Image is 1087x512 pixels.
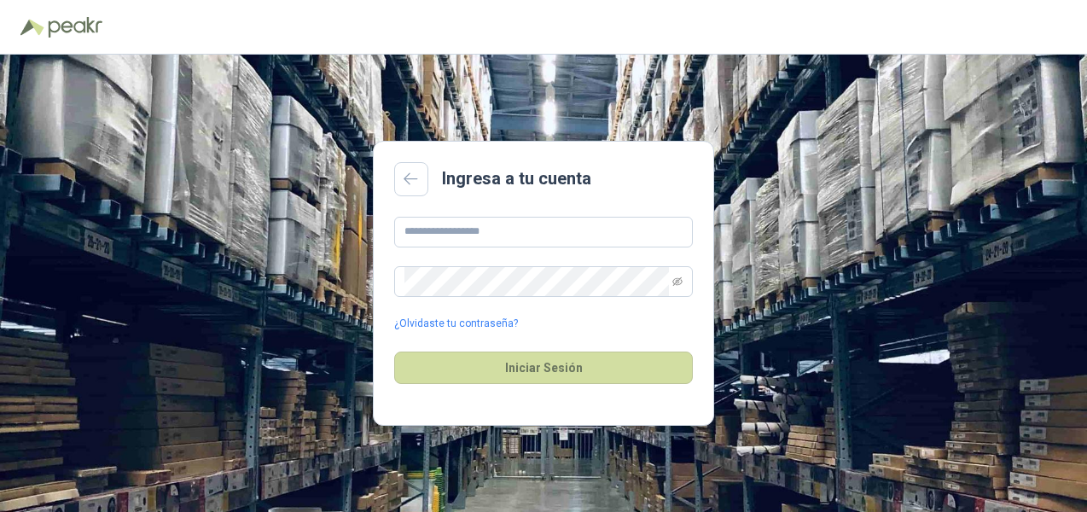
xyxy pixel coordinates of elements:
[442,166,591,192] h2: Ingresa a tu cuenta
[672,276,683,287] span: eye-invisible
[394,316,518,332] a: ¿Olvidaste tu contraseña?
[48,17,102,38] img: Peakr
[20,19,44,36] img: Logo
[394,352,693,384] button: Iniciar Sesión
